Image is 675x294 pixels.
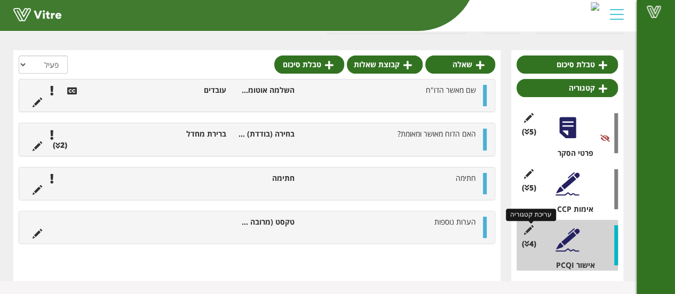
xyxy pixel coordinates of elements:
img: 0e7ad77c-f341-4650-b726-06545345e58d.png [591,2,599,11]
a: שאלה [425,55,495,74]
li: עובדים [163,85,232,96]
a: קבוצת שאלות [347,55,423,74]
div: אימות CCP [525,204,618,214]
span: האם הדוח מאושר ומאומת? [398,129,476,139]
div: אישור PCQI [525,260,618,271]
span: הערות נוספות [434,217,476,227]
li: טקסט (מרובה שורות) [232,217,300,227]
span: שם מאשר הדו"ח [426,85,476,95]
div: עריכת קטגוריה [506,209,556,221]
span: (5 ) [522,126,536,137]
li: ברירת מחדל [163,129,232,139]
li: בחירה (בודדת) מתוך רשימה [232,129,300,139]
span: חתימה [456,173,476,183]
li: השלמה אוטומטית [232,85,300,96]
a: טבלת סיכום [274,55,344,74]
div: פרטי הסקר [525,148,618,158]
a: טבלת סיכום [517,55,618,74]
a: קטגוריה [517,79,618,97]
span: (4 ) [522,239,536,249]
li: (2 ) [47,140,73,150]
li: חתימה [232,173,300,184]
span: (5 ) [522,182,536,193]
